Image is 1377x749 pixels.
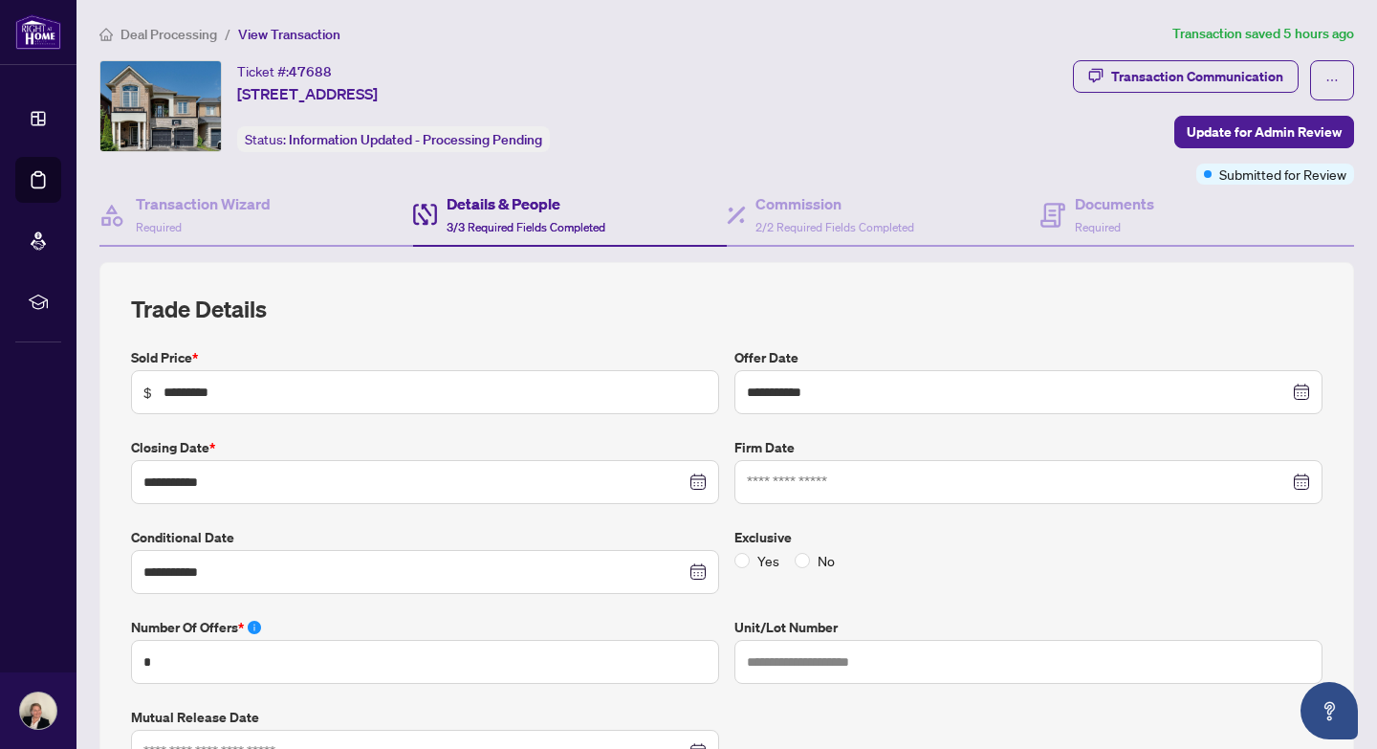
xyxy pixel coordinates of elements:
[143,382,152,403] span: $
[1187,117,1342,147] span: Update for Admin Review
[131,347,719,368] label: Sold Price
[248,621,261,634] span: info-circle
[237,126,550,152] div: Status:
[1075,192,1154,215] h4: Documents
[1219,164,1346,185] span: Submitted for Review
[447,220,605,234] span: 3/3 Required Fields Completed
[755,220,914,234] span: 2/2 Required Fields Completed
[1300,682,1358,739] button: Open asap
[734,347,1322,368] label: Offer Date
[131,437,719,458] label: Closing Date
[734,617,1322,638] label: Unit/Lot Number
[1172,23,1354,45] article: Transaction saved 5 hours ago
[225,23,230,45] li: /
[750,550,787,571] span: Yes
[237,82,378,105] span: [STREET_ADDRESS]
[120,26,217,43] span: Deal Processing
[755,192,914,215] h4: Commission
[20,693,56,729] img: Profile Icon
[289,63,332,80] span: 47688
[131,527,719,548] label: Conditional Date
[289,131,542,148] span: Information Updated - Processing Pending
[734,527,1322,548] label: Exclusive
[1073,60,1299,93] button: Transaction Communication
[136,220,182,234] span: Required
[15,14,61,50] img: logo
[136,192,271,215] h4: Transaction Wizard
[810,550,842,571] span: No
[237,60,332,82] div: Ticket #:
[1325,74,1339,87] span: ellipsis
[131,294,1322,324] h2: Trade Details
[100,61,221,151] img: IMG-W12251524_1.jpg
[99,28,113,41] span: home
[734,437,1322,458] label: Firm Date
[1111,61,1283,92] div: Transaction Communication
[447,192,605,215] h4: Details & People
[1075,220,1121,234] span: Required
[1174,116,1354,148] button: Update for Admin Review
[131,617,719,638] label: Number of offers
[131,707,719,728] label: Mutual Release Date
[238,26,340,43] span: View Transaction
